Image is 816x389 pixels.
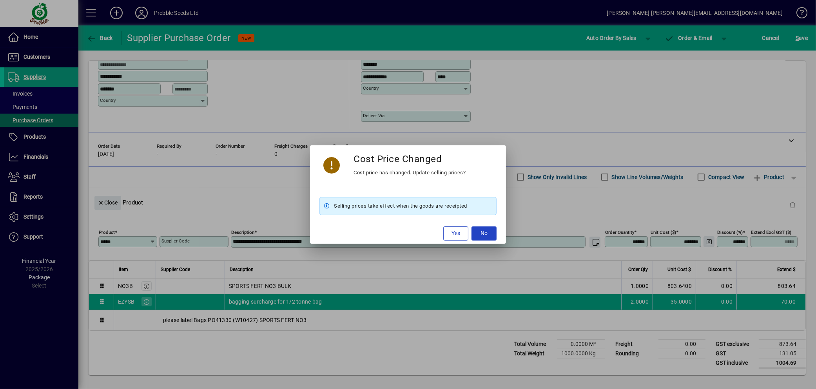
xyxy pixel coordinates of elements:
[452,229,460,237] span: Yes
[471,226,497,241] button: No
[354,168,466,177] div: Cost price has changed. Update selling prices?
[354,153,442,165] h3: Cost Price Changed
[443,226,468,241] button: Yes
[481,229,488,237] span: No
[334,201,467,211] span: Selling prices take effect when the goods are receipted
